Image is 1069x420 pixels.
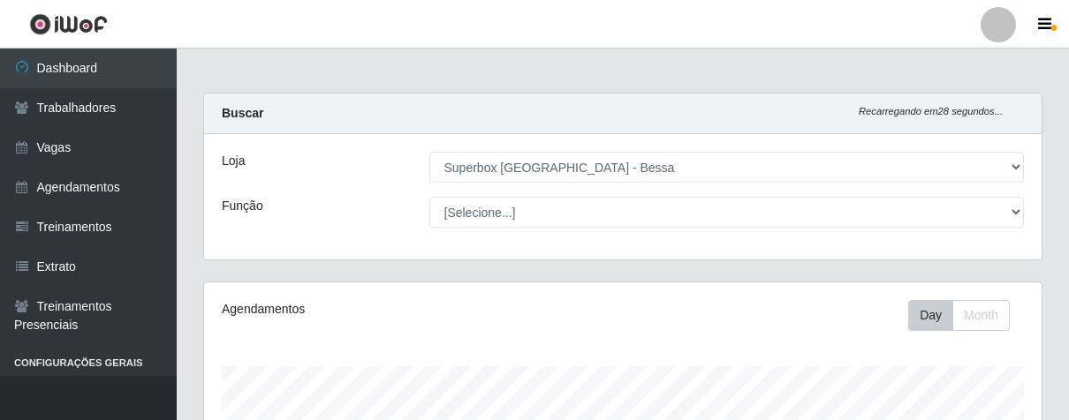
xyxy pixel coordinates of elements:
div: First group [908,300,1010,331]
label: Loja [222,152,245,170]
strong: Buscar [222,106,263,120]
label: Função [222,197,263,215]
button: Month [952,300,1010,331]
img: CoreUI Logo [29,13,108,35]
div: Agendamentos [222,300,541,319]
button: Day [908,300,953,331]
div: Toolbar with button groups [908,300,1024,331]
i: Recarregando em 28 segundos... [859,106,1003,116]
